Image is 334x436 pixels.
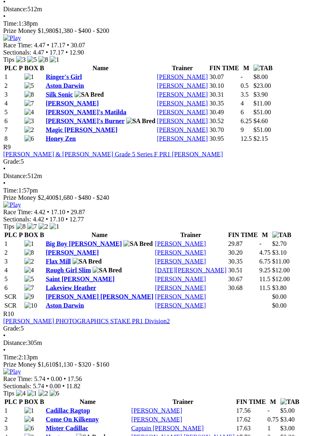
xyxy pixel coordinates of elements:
a: [PERSON_NAME] [131,416,182,423]
td: 30.95 [209,135,239,143]
text: 0.5 [241,82,249,89]
td: SCR [4,302,23,310]
td: 8 [4,135,23,143]
th: Name [45,231,154,239]
text: 11.5 [260,284,270,291]
div: 305m [3,339,331,347]
span: Tips [3,223,14,230]
span: • [47,375,49,382]
img: 4 [24,416,34,423]
td: 30.49 [209,108,239,116]
th: Trainer [131,398,235,406]
span: 4.47 [34,42,45,49]
span: • [47,209,49,215]
span: 0.00 [51,375,62,382]
a: [PERSON_NAME]'s Burner [46,118,125,124]
span: 5.74 [34,375,45,382]
span: 4.42 [33,216,44,223]
text: 6.75 [260,258,271,265]
span: Grade: [3,325,21,332]
img: 1 [24,240,34,247]
span: 12.90 [69,49,84,56]
span: Sectionals: [3,49,31,56]
img: 8 [24,91,34,98]
span: 17.17 [51,42,65,49]
span: BOX [24,65,38,71]
img: Play [3,368,21,375]
img: 1 [27,390,37,397]
th: FIN TIME [236,398,266,406]
td: 4 [4,266,23,274]
td: 30.20 [228,249,258,257]
a: Honey Zen [46,135,76,142]
span: $3.40 [280,416,295,423]
img: 3 [16,56,26,63]
td: 30.70 [209,126,239,134]
span: Tips [3,56,14,63]
span: • [47,42,49,49]
span: P [19,231,23,238]
td: 30.68 [228,284,258,292]
span: • [3,165,6,172]
th: M [240,64,252,72]
img: SA Bred [74,91,104,98]
img: SA Bred [123,240,153,247]
span: $51.00 [254,109,271,116]
span: $3.10 [272,249,287,256]
td: 17.63 [236,424,266,432]
img: 8 [38,56,48,63]
span: • [46,49,48,56]
span: • [64,375,66,382]
a: [PERSON_NAME] [155,276,206,282]
img: 1 [24,407,34,414]
span: B [40,398,44,405]
span: $1,130 - $320 - $160 [55,361,109,368]
td: 30.67 [228,275,258,283]
span: $12.00 [272,267,290,274]
th: FIN TIME [209,64,239,72]
td: 17.62 [236,416,266,424]
img: 1 [50,56,59,63]
span: $5.00 [280,407,295,414]
span: $11.00 [254,100,271,107]
a: Lakeview Heather [46,284,96,291]
span: B [40,65,44,71]
span: • [3,180,6,187]
img: TAB [272,231,292,239]
span: PLC [4,65,17,71]
span: R9 [3,144,11,150]
text: 0.75 [268,416,279,423]
span: • [66,216,68,223]
span: BOX [24,398,38,405]
span: $11.00 [272,258,290,265]
span: 29.87 [71,209,85,215]
span: • [67,209,69,215]
span: Tips [3,390,14,397]
td: 30.10 [209,82,239,90]
a: Big Boy [PERSON_NAME] [46,240,122,247]
span: • [46,383,48,389]
a: Magic [PERSON_NAME] [46,126,117,133]
th: FIN TIME [228,231,258,239]
span: $2.70 [272,240,287,247]
span: $1,380 - $400 - $200 [55,27,109,34]
a: [PERSON_NAME] [46,249,99,256]
td: 2 [4,416,23,424]
text: 4 [241,100,244,107]
td: 2 [4,82,23,90]
span: • [46,216,48,223]
text: - [268,407,270,414]
img: 1 [50,223,59,230]
span: P [19,65,23,71]
a: [PERSON_NAME] [157,91,208,98]
a: [PERSON_NAME] [157,118,208,124]
div: 1:57pm [3,187,331,194]
td: 30.31 [209,91,239,99]
span: Sectionals: [3,383,31,389]
img: TAB [280,398,300,406]
img: 3 [24,118,34,125]
div: Prize Money $1,610 [3,361,331,368]
img: TAB [254,65,273,72]
td: 6 [4,284,23,292]
img: 2 [38,223,48,230]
